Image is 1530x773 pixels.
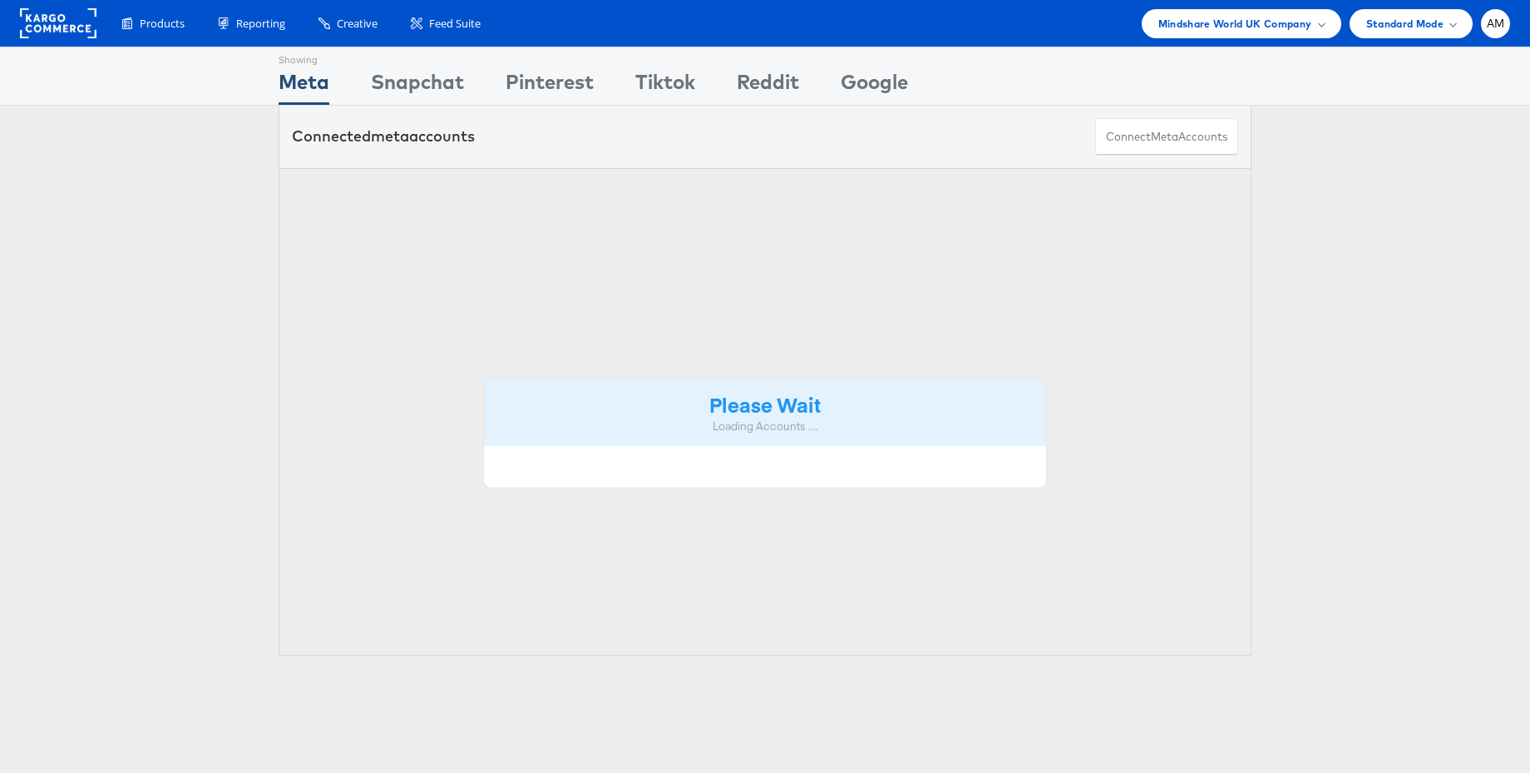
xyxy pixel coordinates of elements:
[371,126,409,146] span: meta
[635,67,695,105] div: Tiktok
[737,67,799,105] div: Reddit
[1158,15,1312,32] span: Mindshare World UK Company
[279,47,329,67] div: Showing
[279,67,329,105] div: Meta
[292,126,475,147] div: Connected accounts
[506,67,594,105] div: Pinterest
[236,16,285,32] span: Reporting
[140,16,185,32] span: Products
[709,390,821,418] strong: Please Wait
[1487,18,1505,29] span: AM
[1095,118,1238,156] button: ConnectmetaAccounts
[1366,15,1444,32] span: Standard Mode
[841,67,908,105] div: Google
[496,419,1034,434] div: Loading Accounts ....
[337,16,378,32] span: Creative
[371,67,464,105] div: Snapchat
[1151,129,1178,145] span: meta
[429,16,481,32] span: Feed Suite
